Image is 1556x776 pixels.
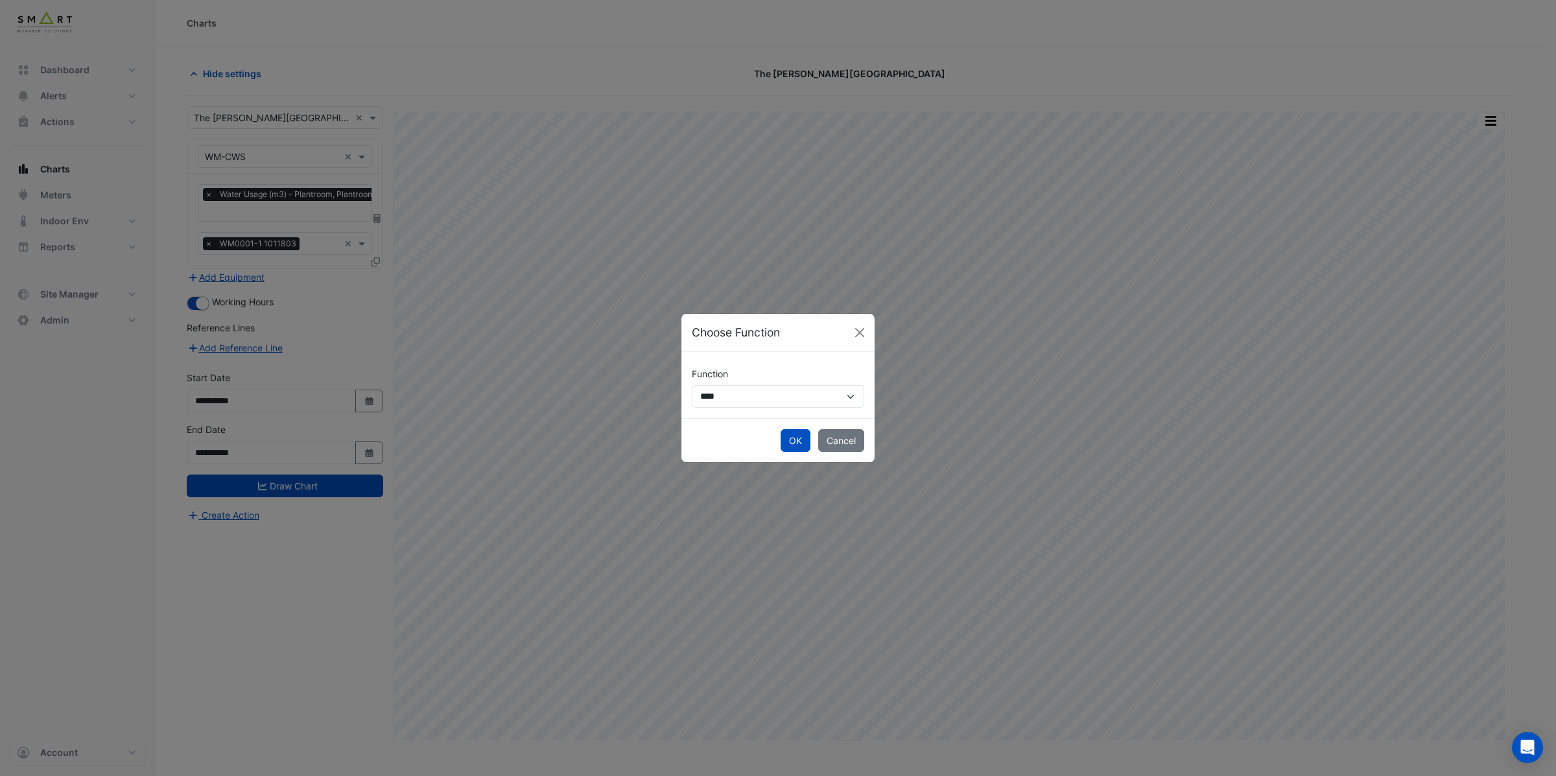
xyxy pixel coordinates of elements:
div: Open Intercom Messenger [1512,732,1543,763]
h5: Choose Function [692,324,780,341]
label: Function [692,362,728,385]
button: OK [781,429,810,452]
button: Cancel [818,429,864,452]
button: Close [850,323,869,342]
